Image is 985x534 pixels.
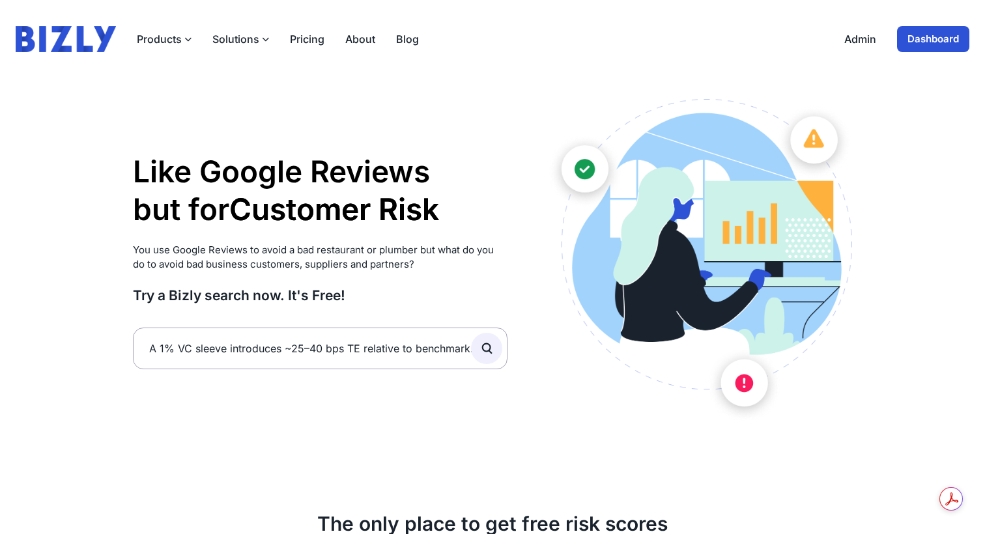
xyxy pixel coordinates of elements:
input: Search by Name, ABN or ACN [133,328,507,369]
a: About [345,31,375,47]
a: Admin [844,31,876,47]
button: Solutions [212,31,269,47]
button: Products [137,31,192,47]
h1: Like Google Reviews but for [133,153,507,228]
li: Supplier Risk [229,228,439,266]
a: Blog [396,31,419,47]
li: Customer Risk [229,191,439,229]
a: Pricing [290,31,324,47]
p: You use Google Reviews to avoid a bad restaurant or plumber but what do you do to avoid bad busin... [133,243,507,272]
h3: Try a Bizly search now. It's Free! [133,287,507,304]
a: Dashboard [897,26,969,52]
